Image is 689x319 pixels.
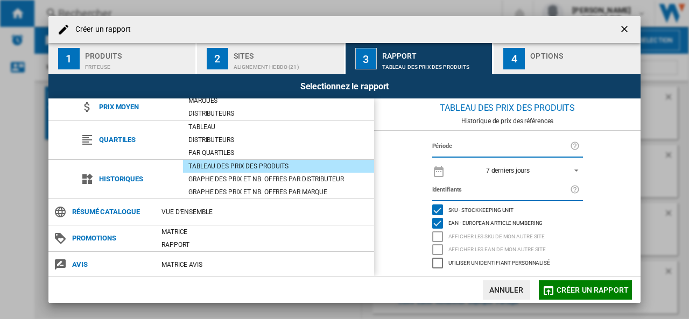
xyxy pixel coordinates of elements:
[183,187,374,197] div: Graphe des prix et nb. offres par marque
[615,19,636,40] button: getI18NText('BUTTONS.CLOSE_DIALOG')
[483,280,530,300] button: Annuler
[207,48,228,69] div: 2
[234,47,340,59] div: Sites
[539,280,632,300] button: Créer un rapport
[183,174,374,185] div: Graphe des prix et nb. offres par distributeur
[382,59,488,70] div: Tableau des prix des produits
[432,184,570,196] label: Identifiants
[503,48,525,69] div: 4
[234,59,340,70] div: Alignement hebdo (21)
[486,167,530,174] div: 7 derniers jours
[156,259,374,270] div: Matrice AVIS
[85,59,191,70] div: Friteuse
[448,258,550,266] span: Utiliser un identifiant personnalisé
[432,243,583,257] md-checkbox: Afficher les EAN de mon autre site
[355,48,377,69] div: 3
[183,161,374,172] div: Tableau des prix des produits
[183,134,374,145] div: Distributeurs
[448,232,545,239] span: Afficher les SKU de mon autre site
[432,256,583,270] md-checkbox: Utiliser un identifiant personnalisé
[183,95,374,106] div: Marques
[85,47,191,59] div: Produits
[432,140,570,152] label: Période
[451,162,583,178] md-select: REPORTS.WIZARD.STEPS.REPORT.STEPS.REPORT_OPTIONS.PERIOD: 7 derniers jours
[448,245,546,252] span: Afficher les EAN de mon autre site
[183,122,374,132] div: Tableau
[619,24,632,37] ng-md-icon: getI18NText('BUTTONS.CLOSE_DIALOG')
[48,43,196,74] button: 1 Produits Friteuse
[382,47,488,59] div: Rapport
[432,203,583,217] md-checkbox: SKU - Stock Keeping Unit
[448,205,514,213] span: SKU - Stock Keeping Unit
[67,231,156,246] span: Promotions
[494,43,641,74] button: 4 Options
[183,108,374,119] div: Distributeurs
[432,217,583,230] md-checkbox: EAN - European Article Numbering
[346,43,494,74] button: 3 Rapport Tableau des prix des produits
[94,172,183,187] span: Historiques
[156,207,374,217] div: Vue d'ensemble
[183,147,374,158] div: Par quartiles
[374,98,641,117] div: Tableau des prix des produits
[48,74,641,98] div: Selectionnez le rapport
[58,48,80,69] div: 1
[156,226,374,237] div: Matrice
[448,218,543,226] span: EAN - European Article Numbering
[530,47,636,59] div: Options
[70,24,131,35] h4: Créer un rapport
[557,286,629,294] span: Créer un rapport
[197,43,345,74] button: 2 Sites Alignement hebdo (21)
[67,204,156,219] span: Résumé catalogue
[94,100,183,115] span: Prix moyen
[67,257,156,272] span: Avis
[156,239,374,250] div: Rapport
[94,132,183,147] span: Quartiles
[432,230,583,243] md-checkbox: Afficher les SKU de mon autre site
[374,117,641,125] div: Historique de prix des références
